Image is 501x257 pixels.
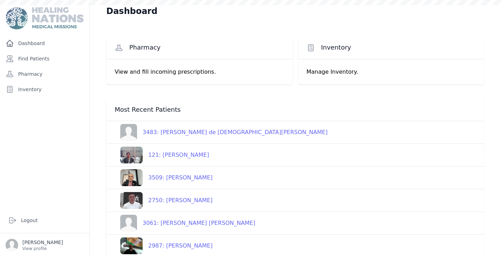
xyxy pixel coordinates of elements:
[137,219,255,227] div: 3061: [PERSON_NAME] [PERSON_NAME]
[115,215,255,232] a: 3061: [PERSON_NAME] [PERSON_NAME]
[6,213,84,227] a: Logout
[129,43,161,52] span: Pharmacy
[120,147,143,163] img: ZrzjbAcN3TXD2h394lhzgCYp5GXrxnECo3zmNoq+P8DcYupV1B3BKgAAAAldEVYdGRhdGU6Y3JlYXRlADIwMjQtMDItMjNUMT...
[115,192,213,209] a: 2750: [PERSON_NAME]
[137,128,328,137] div: 3483: [PERSON_NAME] de [DEMOGRAPHIC_DATA][PERSON_NAME]
[3,36,86,50] a: Dashboard
[106,36,293,85] a: Pharmacy View and fill incoming prescriptions.
[115,68,284,76] p: View and fill incoming prescriptions.
[115,147,209,163] a: 121: [PERSON_NAME]
[143,174,213,182] div: 3509: [PERSON_NAME]
[106,6,157,17] h1: Dashboard
[307,68,476,76] p: Manage Inventory.
[120,192,143,209] img: AR+tRFzBBU7dAAAAJXRFWHRkYXRlOmNyZWF0ZQAyMDI0LTAyLTIzVDE2OjU5OjM0KzAwOjAwExVN5QAAACV0RVh0ZGF0ZTptb...
[120,124,137,141] img: person-242608b1a05df3501eefc295dc1bc67a.jpg
[115,124,328,141] a: 3483: [PERSON_NAME] de [DEMOGRAPHIC_DATA][PERSON_NAME]
[3,52,86,66] a: Find Patients
[321,43,351,52] span: Inventory
[115,237,213,254] a: 2987: [PERSON_NAME]
[298,36,485,85] a: Inventory Manage Inventory.
[143,151,209,159] div: 121: [PERSON_NAME]
[115,105,181,114] span: Most Recent Patients
[120,237,143,254] img: wdCDxW8RHzp9gAAACV0RVh0ZGF0ZTpjcmVhdGUAMjAyMy0xMi0xOVQxODoxODo0OCswMDowMNwa3ioAAAAldEVYdGRhdGU6bW...
[6,239,84,251] a: [PERSON_NAME] View profile
[143,196,213,205] div: 2750: [PERSON_NAME]
[3,82,86,96] a: Inventory
[22,239,63,246] p: [PERSON_NAME]
[22,246,63,251] p: View profile
[120,169,143,186] img: vDE3AAAAJXRFWHRkYXRlOm1vZGlmeQAyMDI1LTA2LTIzVDIxOjI5OjAwKzAwOjAwzuGJiwAAAABJRU5ErkJggg==
[6,7,83,29] img: Medical Missions EMR
[143,242,213,250] div: 2987: [PERSON_NAME]
[3,67,86,81] a: Pharmacy
[115,169,213,186] a: 3509: [PERSON_NAME]
[120,215,137,232] img: person-242608b1a05df3501eefc295dc1bc67a.jpg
